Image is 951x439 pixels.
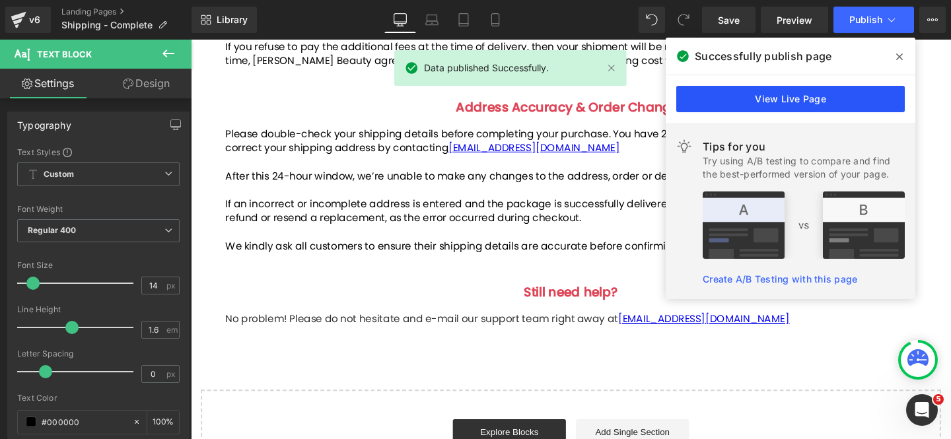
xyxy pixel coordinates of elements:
a: Design [98,69,194,98]
button: Publish [833,7,914,33]
span: Shipping - Complete [61,20,153,30]
span: Still need help? [350,256,449,275]
a: Laptop [416,7,448,33]
a: Add Single Section [405,399,524,425]
div: Letter Spacing [17,349,180,358]
img: light.svg [676,139,692,154]
span: px [166,281,178,290]
a: Preview [761,7,828,33]
span: px [166,370,178,378]
div: Font Size [17,261,180,270]
a: [EMAIL_ADDRESS][DOMAIN_NAME] [449,286,629,301]
span: No problem! Please do not hesitate and e-mail our support team right away at [36,286,629,301]
b: Regular 400 [28,225,77,235]
span: Save [718,13,740,27]
span: Successfully publish page [695,48,831,64]
span: 5 [933,394,944,405]
input: Color [42,415,126,429]
span: Please double-check your shipping details before completing your purchase. You have 24 hours from... [36,91,734,121]
div: Tips for you [703,139,905,154]
span: If an incorrect or incomplete address is entered and the package is successfully delivered to tha... [36,165,754,195]
span: After this 24-hour window, we’re unable to make any changes to the address, order or delivery inf... [36,135,594,151]
div: Try using A/B testing to compare and find the best-performed version of your page. [703,154,905,181]
span: We kindly ask all customers to ensure their shipping details are accurate before confirming their... [36,209,719,224]
a: Create A/B Testing with this page [703,273,857,285]
button: Redo [670,7,697,33]
a: Desktop [384,7,416,33]
span: Library [217,14,248,26]
a: [EMAIL_ADDRESS][DOMAIN_NAME] [271,106,451,121]
a: View Live Page [676,86,905,112]
span: Publish [849,15,882,25]
a: v6 [5,7,51,33]
div: Line Height [17,305,180,314]
div: Typography [17,112,71,131]
a: Mobile [479,7,511,33]
span: em [166,325,178,334]
b: Custom [44,169,74,180]
button: More [919,7,946,33]
span: Data published Successfully. [424,61,549,75]
a: Tablet [448,7,479,33]
a: Landing Pages [61,7,192,17]
a: Explore Blocks [275,399,394,425]
span: Text Block [37,49,92,59]
img: tip.png [703,191,905,259]
button: Undo [639,7,665,33]
div: Font Weight [17,205,180,214]
b: Address Accuracy & Order Changes [279,61,520,80]
div: Text Styles [17,147,180,157]
div: Text Color [17,393,180,403]
div: % [147,411,179,434]
a: New Library [192,7,257,33]
div: v6 [26,11,43,28]
span: Preview [777,13,812,27]
iframe: Intercom live chat [906,394,938,426]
